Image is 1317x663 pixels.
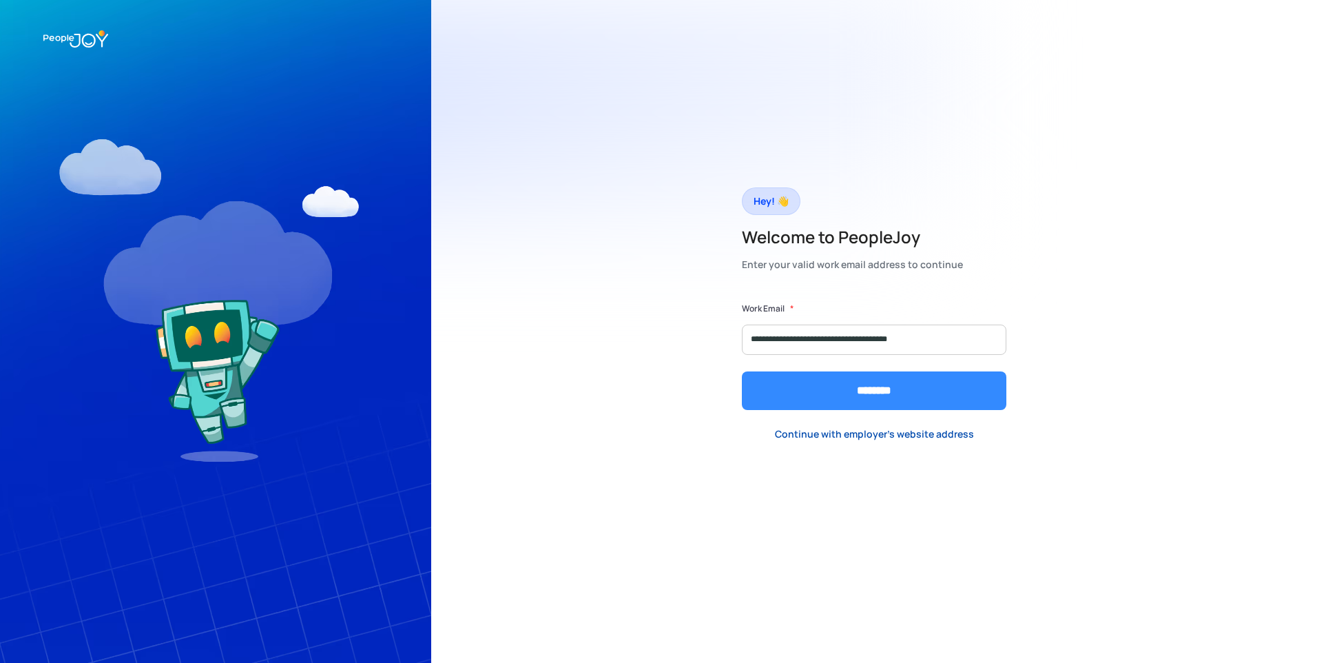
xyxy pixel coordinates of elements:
[742,226,963,248] h2: Welcome to PeopleJoy
[764,420,985,449] a: Continue with employer's website address
[775,427,974,441] div: Continue with employer's website address
[742,302,785,316] label: Work Email
[742,255,963,274] div: Enter your valid work email address to continue
[754,192,789,211] div: Hey! 👋
[742,302,1006,410] form: Form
